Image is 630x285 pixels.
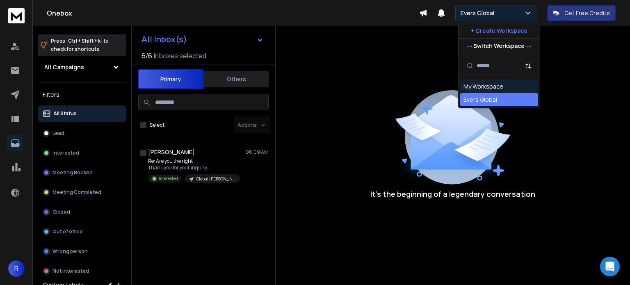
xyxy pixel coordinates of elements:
button: Primary [138,69,203,89]
button: Meeting Booked [38,164,126,181]
button: + Create Workspace [459,23,540,38]
h3: Filters [38,89,126,100]
button: R [8,260,25,277]
button: Wrong person [38,243,126,260]
button: All Campaigns [38,59,126,75]
button: All Inbox(s) [135,31,270,48]
p: Press to check for shortcuts. [51,37,109,53]
button: Get Free Credits [547,5,616,21]
label: Select [150,122,164,128]
button: Out of office [38,223,126,240]
p: Interested [159,176,178,182]
span: Ctrl + Shift + k [67,36,102,46]
h1: All Inbox(s) [142,35,187,43]
p: Out of office [52,228,83,235]
h3: Inboxes selected [154,51,206,61]
p: It’s the beginning of a legendary conversation [370,188,535,200]
h1: Onebox [47,8,419,18]
p: Global [PERSON_NAME]-[GEOGRAPHIC_DATA]-Safe [196,176,235,182]
button: Closed [38,204,126,220]
button: Not Interested [38,263,126,279]
p: --- Switch Workspace --- [466,42,532,50]
button: All Status [38,105,126,122]
button: Meeting Completed [38,184,126,201]
img: logo [8,8,25,23]
div: Open Intercom Messenger [600,257,620,276]
span: 6 / 6 [142,51,152,61]
div: My Workspace [463,82,503,91]
h1: [PERSON_NAME] [148,148,195,156]
p: 08:09 AM [246,149,269,155]
p: Interested [52,150,79,156]
h1: All Campaigns [44,63,84,71]
p: Meeting Booked [52,169,93,176]
p: Evers Global [461,9,498,17]
p: Get Free Credits [564,9,610,17]
button: Lead [38,125,126,141]
p: Meeting Completed [52,189,101,196]
div: Evers Global [463,96,497,104]
p: Closed [52,209,70,215]
p: Re: Are you the right [148,158,240,164]
p: Lead [52,130,64,137]
p: Thank you for your inquiry. [148,164,240,171]
p: Not Interested [52,268,89,274]
button: Others [203,70,269,88]
p: All Status [53,110,77,117]
p: Wrong person [52,248,88,255]
p: + Create Workspace [471,27,527,35]
button: Interested [38,145,126,161]
button: Sort by Sort A-Z [520,58,536,74]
